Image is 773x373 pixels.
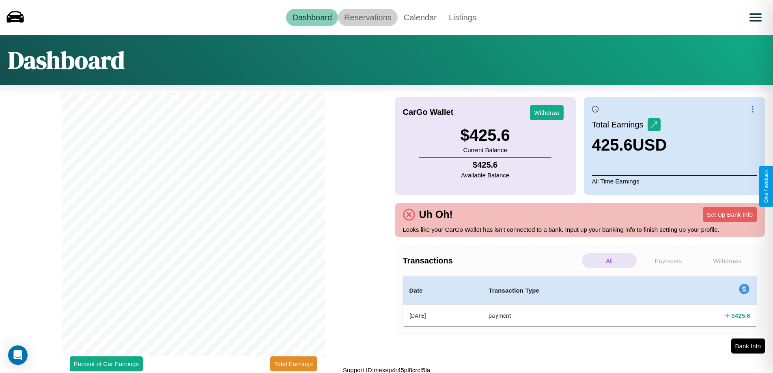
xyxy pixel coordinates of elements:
[403,276,757,326] table: simple table
[8,345,28,365] div: Open Intercom Messenger
[270,356,317,371] button: Total Earnings
[731,311,750,320] h4: $ 425.6
[731,339,765,354] button: Bank Info
[489,286,644,295] h4: Transaction Type
[8,43,125,77] h1: Dashboard
[461,160,509,170] h4: $ 425.6
[530,105,564,120] button: Withdraw
[403,224,757,235] p: Looks like your CarGo Wallet has isn't connected to a bank. Input up your banking info to finish ...
[703,207,757,222] button: Set Up Bank Info
[398,9,443,26] a: Calendar
[286,9,338,26] a: Dashboard
[592,175,757,187] p: All Time Earnings
[763,170,769,203] div: Give Feedback
[461,170,509,181] p: Available Balance
[592,117,648,132] p: Total Earnings
[582,253,637,268] p: All
[338,9,398,26] a: Reservations
[415,209,457,220] h4: Uh Oh!
[744,6,767,29] button: Open menu
[592,136,667,154] h3: 425.6 USD
[403,305,482,327] th: [DATE]
[409,286,476,295] h4: Date
[482,305,650,327] th: payment
[641,253,695,268] p: Payments
[403,108,454,117] h4: CarGo Wallet
[70,356,143,371] button: Percent of Car Earnings
[700,253,755,268] p: Withdraws
[460,126,510,144] h3: $ 425.6
[403,256,580,265] h4: Transactions
[443,9,482,26] a: Listings
[460,144,510,155] p: Current Balance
